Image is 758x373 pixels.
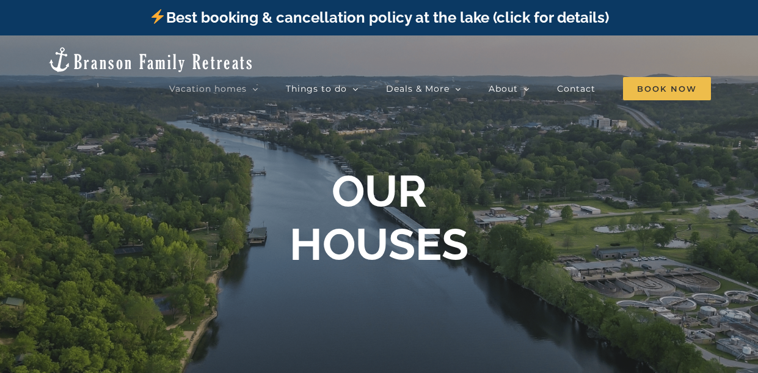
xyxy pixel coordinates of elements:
a: Things to do [286,76,359,101]
a: About [489,76,530,101]
a: Vacation homes [169,76,258,101]
a: Book Now [623,76,711,101]
span: Contact [557,84,596,93]
b: OUR HOUSES [290,165,468,270]
span: Book Now [623,77,711,100]
span: Things to do [286,84,347,93]
nav: Main Menu [169,76,711,101]
span: Deals & More [386,84,450,93]
img: Branson Family Retreats Logo [47,46,254,73]
a: Best booking & cancellation policy at the lake (click for details) [149,9,608,26]
a: Contact [557,76,596,101]
img: ⚡️ [150,9,165,24]
span: About [489,84,518,93]
a: Deals & More [386,76,461,101]
span: Vacation homes [169,84,247,93]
